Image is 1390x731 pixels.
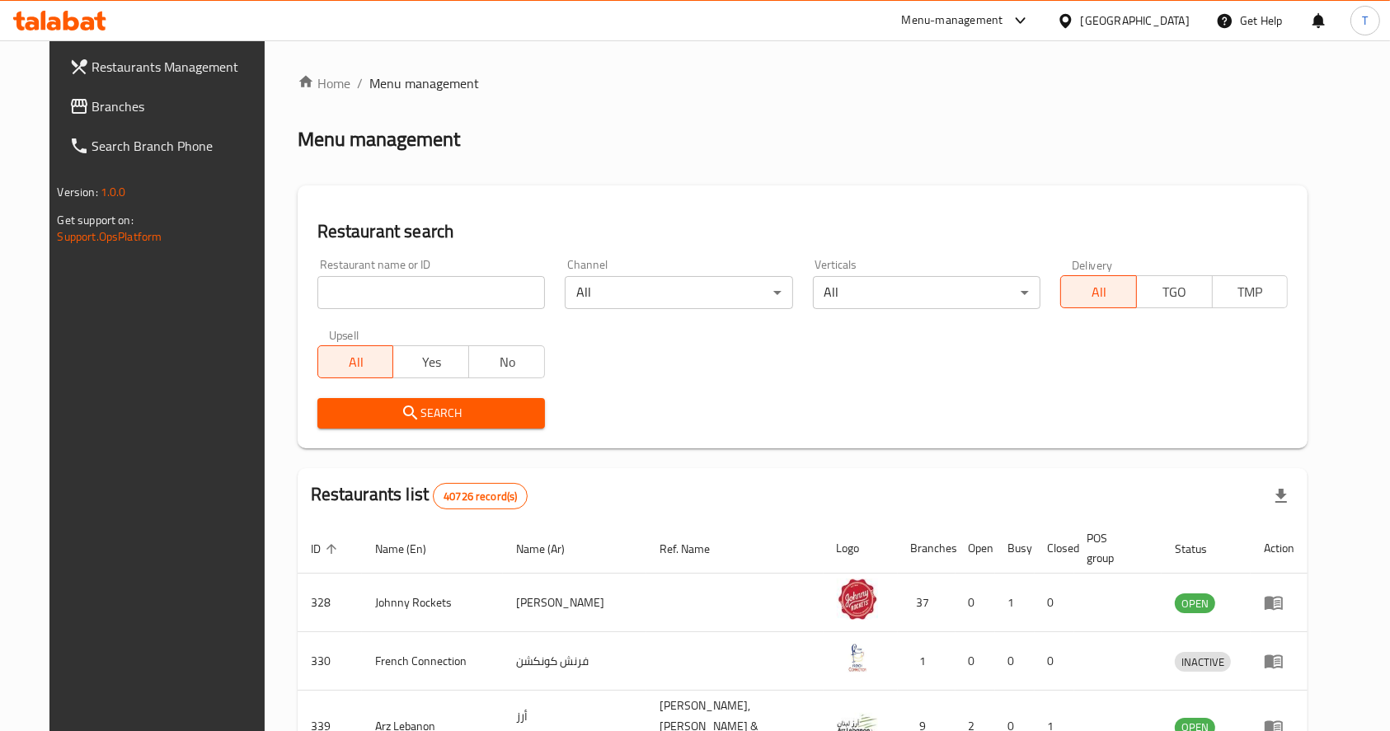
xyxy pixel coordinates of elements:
[1072,259,1113,270] label: Delivery
[995,632,1035,691] td: 0
[362,574,504,632] td: Johnny Rockets
[565,276,792,309] div: All
[56,47,282,87] a: Restaurants Management
[898,574,956,632] td: 37
[1264,593,1294,612] div: Menu
[92,57,269,77] span: Restaurants Management
[476,350,538,374] span: No
[58,209,134,231] span: Get support on:
[1175,594,1215,613] span: OPEN
[325,350,387,374] span: All
[317,345,394,378] button: All
[1035,574,1074,632] td: 0
[813,276,1040,309] div: All
[298,632,362,691] td: 330
[1212,275,1289,308] button: TMP
[298,574,362,632] td: 328
[660,539,731,559] span: Ref. Name
[1035,523,1074,574] th: Closed
[58,181,98,203] span: Version:
[317,219,1289,244] h2: Restaurant search
[56,126,282,166] a: Search Branch Phone
[434,489,527,504] span: 40726 record(s)
[1060,275,1137,308] button: All
[392,345,469,378] button: Yes
[1175,539,1228,559] span: Status
[902,11,1003,30] div: Menu-management
[311,539,342,559] span: ID
[1251,523,1308,574] th: Action
[1081,12,1190,30] div: [GEOGRAPHIC_DATA]
[92,136,269,156] span: Search Branch Phone
[1175,593,1215,613] div: OPEN
[329,329,359,340] label: Upsell
[362,632,504,691] td: French Connection
[503,574,646,632] td: [PERSON_NAME]
[298,73,1308,93] nav: breadcrumb
[311,482,528,509] h2: Restaurants list
[317,398,545,429] button: Search
[400,350,463,374] span: Yes
[369,73,479,93] span: Menu management
[1035,632,1074,691] td: 0
[1261,476,1301,516] div: Export file
[1175,652,1231,672] div: INACTIVE
[433,483,528,509] div: Total records count
[995,523,1035,574] th: Busy
[331,403,532,424] span: Search
[56,87,282,126] a: Branches
[837,637,878,678] img: French Connection
[1136,275,1213,308] button: TGO
[375,539,448,559] span: Name (En)
[1087,528,1143,568] span: POS group
[956,523,995,574] th: Open
[956,574,995,632] td: 0
[503,632,646,691] td: فرنش كونكشن
[298,73,350,93] a: Home
[1143,280,1206,304] span: TGO
[468,345,545,378] button: No
[101,181,126,203] span: 1.0.0
[317,276,545,309] input: Search for restaurant name or ID..
[516,539,586,559] span: Name (Ar)
[1362,12,1368,30] span: T
[357,73,363,93] li: /
[824,523,898,574] th: Logo
[298,126,460,152] h2: Menu management
[1219,280,1282,304] span: TMP
[58,226,162,247] a: Support.OpsPlatform
[837,579,878,620] img: Johnny Rockets
[1264,651,1294,671] div: Menu
[898,632,956,691] td: 1
[995,574,1035,632] td: 1
[1175,653,1231,672] span: INACTIVE
[956,632,995,691] td: 0
[92,96,269,116] span: Branches
[1068,280,1130,304] span: All
[898,523,956,574] th: Branches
